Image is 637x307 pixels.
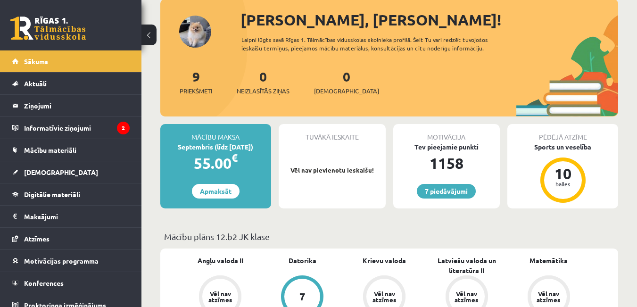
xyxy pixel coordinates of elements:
span: Atzīmes [24,234,50,243]
a: 0Neizlasītās ziņas [237,68,290,96]
div: balles [549,181,577,187]
div: Vēl nav atzīmes [454,290,480,303]
div: Sports un veselība [507,142,618,152]
legend: Ziņojumi [24,95,130,116]
a: Mācību materiāli [12,139,130,161]
span: Aktuāli [24,79,47,88]
div: 7 [299,291,306,302]
span: Mācību materiāli [24,146,76,154]
a: Angļu valoda II [198,256,243,266]
div: [PERSON_NAME], [PERSON_NAME]! [240,8,618,31]
a: Sports un veselība 10 balles [507,142,618,204]
i: 2 [117,122,130,134]
span: Sākums [24,57,48,66]
a: 0[DEMOGRAPHIC_DATA] [314,68,379,96]
a: Atzīmes [12,228,130,249]
div: 55.00 [160,152,271,174]
a: Konferences [12,272,130,294]
a: 9Priekšmeti [180,68,212,96]
div: 10 [549,166,577,181]
span: Motivācijas programma [24,257,99,265]
div: Vēl nav atzīmes [536,290,562,303]
a: Motivācijas programma [12,250,130,272]
span: [DEMOGRAPHIC_DATA] [24,168,98,176]
div: Vēl nav atzīmes [371,290,397,303]
div: 1158 [393,152,500,174]
a: Ziņojumi [12,95,130,116]
div: Septembris (līdz [DATE]) [160,142,271,152]
div: Vēl nav atzīmes [207,290,233,303]
span: Neizlasītās ziņas [237,86,290,96]
legend: Informatīvie ziņojumi [24,117,130,139]
a: Latviešu valoda un literatūra II [426,256,508,275]
p: Mācību plāns 12.b2 JK klase [164,230,614,243]
a: Rīgas 1. Tālmācības vidusskola [10,17,86,40]
a: Informatīvie ziņojumi2 [12,117,130,139]
div: Tuvākā ieskaite [279,124,386,142]
span: [DEMOGRAPHIC_DATA] [314,86,379,96]
p: Vēl nav pievienotu ieskaišu! [283,166,381,175]
span: € [232,151,238,165]
div: Tev pieejamie punkti [393,142,500,152]
div: Mācību maksa [160,124,271,142]
legend: Maksājumi [24,206,130,227]
span: Konferences [24,279,64,287]
div: Laipni lūgts savā Rīgas 1. Tālmācības vidusskolas skolnieka profilā. Šeit Tu vari redzēt tuvojošo... [241,35,516,52]
a: Sākums [12,50,130,72]
a: [DEMOGRAPHIC_DATA] [12,161,130,183]
a: Maksājumi [12,206,130,227]
a: Digitālie materiāli [12,183,130,205]
div: Motivācija [393,124,500,142]
span: Priekšmeti [180,86,212,96]
div: Pēdējā atzīme [507,124,618,142]
a: Datorika [289,256,316,266]
a: Krievu valoda [363,256,406,266]
span: Digitālie materiāli [24,190,80,199]
a: Aktuāli [12,73,130,94]
a: Apmaksāt [192,184,240,199]
a: Matemātika [529,256,568,266]
a: 7 piedāvājumi [417,184,476,199]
